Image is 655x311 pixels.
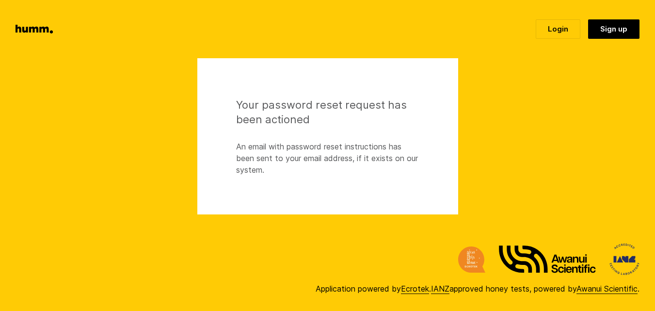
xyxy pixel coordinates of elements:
[401,284,429,294] a: Ecrotek
[316,283,639,295] div: Application powered by . approved honey tests, powered by .
[609,244,639,275] img: International Accreditation New Zealand
[236,141,419,176] p: An email with password reset instructions has been sent to your email address, if it exists on ou...
[431,284,449,294] a: IANZ
[458,246,485,273] img: Ecrotek
[588,19,639,39] a: Sign up
[536,19,580,39] a: Login
[576,284,638,294] a: Awanui Scientific
[499,246,596,273] img: Awanui Scientific
[236,97,419,129] h1: Your password reset request has been actioned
